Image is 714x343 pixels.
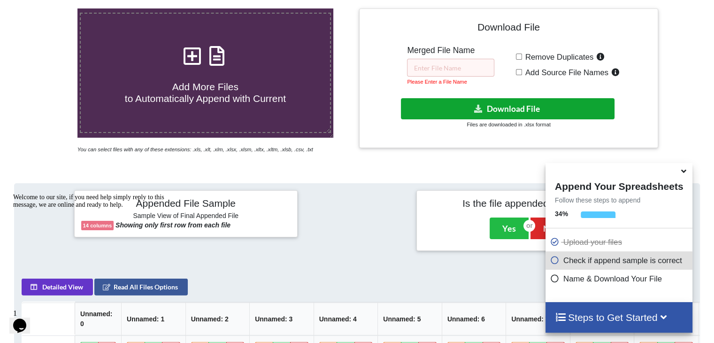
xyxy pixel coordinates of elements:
p: Follow these steps to append [545,195,692,205]
th: Unnamed: 6 [442,303,506,335]
button: Download File [401,98,614,119]
p: Name & Download Your File [550,273,690,285]
th: Unnamed: 4 [314,303,378,335]
span: Remove Duplicates [522,53,594,62]
iframe: chat widget [9,305,39,334]
button: Yes [490,218,529,239]
button: No [530,218,567,239]
h4: Appended File Sample [81,197,291,210]
input: Enter File Name [407,59,494,77]
small: Files are downloaded in .xlsx format [467,122,550,127]
small: Please Enter a File Name [407,79,467,85]
p: Upload your files [550,236,690,248]
h4: Steps to Get Started [555,312,683,323]
span: Add More Files to Automatically Append with Current [125,81,286,104]
th: Unnamed: 5 [377,303,442,335]
h4: Is the file appended correctly? [423,197,633,209]
p: Check if append sample is correct [550,255,690,266]
h5: Merged File Name [407,46,494,55]
h4: Append Your Spreadsheets [545,178,692,192]
h6: Sample View of Final Appended File [81,212,291,221]
iframe: chat widget [9,190,178,301]
b: 34 % [555,210,568,218]
th: Unnamed: 1 [121,303,185,335]
span: Welcome to our site, if you need help simply reply to this message, we are online and ready to help. [4,4,155,18]
th: Unnamed: 7 [506,303,570,335]
span: Add Source File Names [522,68,608,77]
th: Unnamed: 3 [249,303,314,335]
i: You can select files with any of these extensions: .xls, .xlt, .xlm, .xlsx, .xlsm, .xltx, .xltm, ... [77,147,313,152]
button: Read All Files Options [94,279,188,296]
h4: Download File [366,16,651,42]
th: Unnamed: 2 [185,303,250,335]
th: Unnamed: 0 [75,303,121,335]
div: Welcome to our site, if you need help simply reply to this message, we are online and ready to help. [4,4,173,19]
